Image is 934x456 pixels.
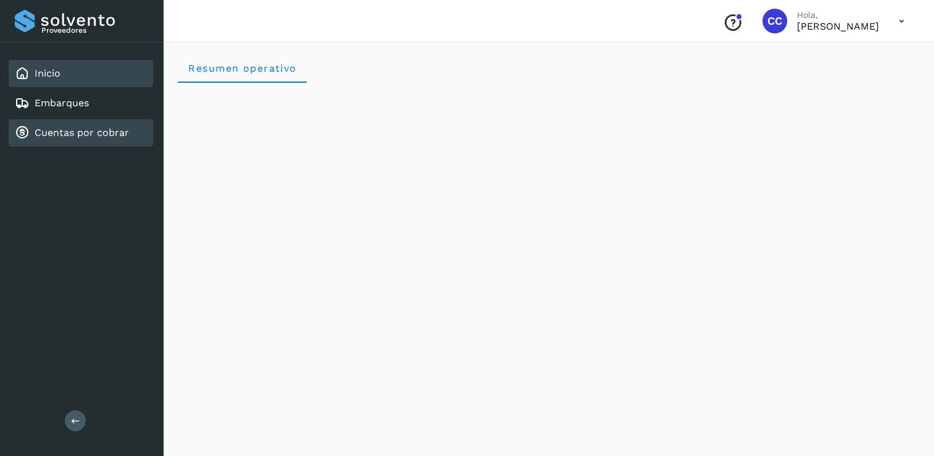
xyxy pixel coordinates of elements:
[9,60,153,87] div: Inicio
[35,97,89,109] a: Embarques
[797,10,879,20] p: Hola,
[35,67,60,79] a: Inicio
[188,62,297,74] span: Resumen operativo
[41,26,148,35] p: Proveedores
[9,119,153,146] div: Cuentas por cobrar
[797,20,879,32] p: Carlos Cardiel Castro
[9,90,153,117] div: Embarques
[35,127,129,138] a: Cuentas por cobrar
